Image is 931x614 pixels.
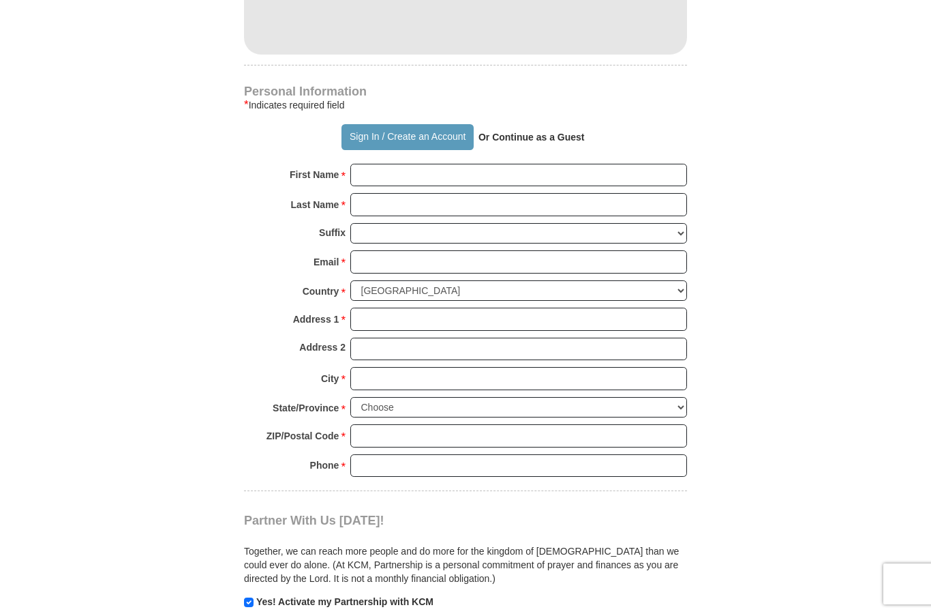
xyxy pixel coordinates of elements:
[244,514,384,527] span: Partner With Us [DATE]!
[244,86,687,97] h4: Personal Information
[244,544,687,585] p: Together, we can reach more people and do more for the kingdom of [DEMOGRAPHIC_DATA] than we coul...
[478,132,585,143] strong: Or Continue as a Guest
[273,398,339,418] strong: State/Province
[299,338,346,357] strong: Address 2
[290,165,339,184] strong: First Name
[341,124,473,150] button: Sign In / Create an Account
[310,456,339,475] strong: Phone
[291,195,339,214] strong: Last Name
[321,369,339,388] strong: City
[293,310,339,329] strong: Address 1
[319,223,346,242] strong: Suffix
[244,97,687,113] div: Indicates required field
[256,596,433,607] strong: Yes! Activate my Partnership with KCM
[314,252,339,272] strong: Email
[303,282,339,301] strong: Country
[266,426,339,445] strong: ZIP/Postal Code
